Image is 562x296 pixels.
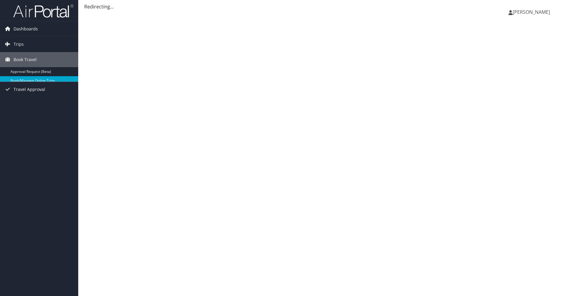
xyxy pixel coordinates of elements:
span: Book Travel [14,52,37,67]
img: airportal-logo.png [13,4,73,18]
span: Trips [14,37,24,52]
span: Dashboards [14,21,38,36]
a: [PERSON_NAME] [508,3,556,21]
div: Redirecting... [84,3,556,10]
span: [PERSON_NAME] [513,9,550,15]
span: Travel Approval [14,82,45,97]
